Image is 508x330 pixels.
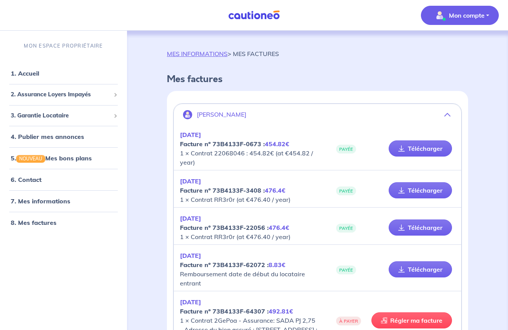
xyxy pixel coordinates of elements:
strong: Facture nº 73B4133F-62072 : [180,261,285,269]
img: illu_account_valid_menu.svg [434,9,446,21]
img: illu_account.svg [183,110,192,119]
span: PAYÉE [336,145,356,153]
em: [DATE] [180,177,201,185]
em: 476.4€ [269,224,289,231]
em: [DATE] [180,252,201,259]
p: 1 × Contrat 22068046 : 454.82€ (at €454.82 / year) [180,130,318,167]
p: Remboursement date de début du locataire entrant [180,251,318,288]
div: 6. Contact [3,172,124,187]
p: 1 × Contrat RR3r0r (at €476.40 / year) [180,177,318,204]
a: Télécharger [389,182,452,198]
p: Mon compte [449,11,485,20]
a: 8. Mes factures [11,219,56,226]
em: 454.82€ [265,140,289,148]
div: 2. Assurance Loyers Impayés [3,87,124,102]
a: 6. Contact [11,176,41,183]
a: MES INFORMATIONS [167,50,228,58]
div: 5.NOUVEAUMes bons plans [3,150,124,166]
em: [DATE] [180,298,201,306]
h4: Mes factures [167,74,468,85]
strong: Facture nº 73B4133F-22056 : [180,224,289,231]
div: 7. Mes informations [3,193,124,209]
p: MON ESPACE PROPRIÉTAIRE [24,42,103,49]
strong: Facture nº 73B4133F-64307 : [180,307,293,315]
img: Cautioneo [225,10,283,20]
a: 7. Mes informations [11,197,70,205]
em: 492.81€ [269,307,293,315]
span: PAYÉE [336,186,356,195]
span: PAYÉE [336,266,356,274]
span: À PAYER [336,317,361,325]
button: illu_account_valid_menu.svgMon compte [421,6,499,25]
div: 1. Accueil [3,66,124,81]
div: 4. Publier mes annonces [3,129,124,144]
span: 2. Assurance Loyers Impayés [11,90,111,99]
a: 4. Publier mes annonces [11,133,84,140]
strong: Facture nº 73B4133F-0673 : [180,140,289,148]
a: Télécharger [389,140,452,157]
a: Télécharger [389,219,452,236]
em: 8.83€ [269,261,285,269]
a: 5.NOUVEAUMes bons plans [11,154,92,162]
p: [PERSON_NAME] [197,111,246,118]
em: 476.4€ [265,186,285,194]
div: 8. Mes factures [3,215,124,230]
em: [DATE] [180,131,201,139]
a: 1. Accueil [11,69,39,77]
span: 3. Garantie Locataire [11,111,111,120]
strong: Facture nº 73B4133F-3408 : [180,186,285,194]
a: Télécharger [389,261,452,277]
em: [DATE] [180,214,201,222]
span: PAYÉE [336,224,356,233]
p: > MES FACTURES [167,49,279,58]
p: 1 × Contrat RR3r0r (at €476.40 / year) [180,214,318,241]
a: Régler ma facture [371,312,452,328]
button: [PERSON_NAME] [174,106,461,124]
div: 3. Garantie Locataire [3,108,124,123]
